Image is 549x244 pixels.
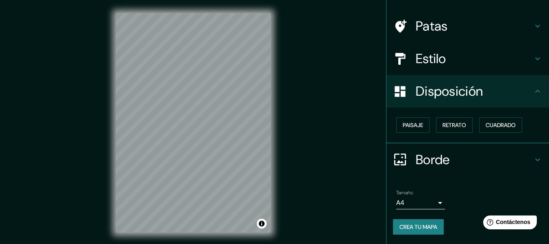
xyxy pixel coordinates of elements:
[436,117,473,133] button: Retrato
[396,189,413,196] font: Tamaño
[396,196,445,209] div: A4
[386,42,549,75] div: Estilo
[116,13,271,233] canvas: Mapa
[416,50,446,67] font: Estilo
[443,121,466,129] font: Retrato
[386,143,549,176] div: Borde
[486,121,516,129] font: Cuadrado
[403,121,423,129] font: Paisaje
[399,223,437,231] font: Crea tu mapa
[416,151,450,168] font: Borde
[479,117,522,133] button: Cuadrado
[396,117,430,133] button: Paisaje
[416,18,448,35] font: Patas
[416,83,483,100] font: Disposición
[386,10,549,42] div: Patas
[257,219,267,229] button: Activar o desactivar atribución
[393,219,444,235] button: Crea tu mapa
[477,212,540,235] iframe: Lanzador de widgets de ayuda
[396,198,404,207] font: A4
[386,75,549,108] div: Disposición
